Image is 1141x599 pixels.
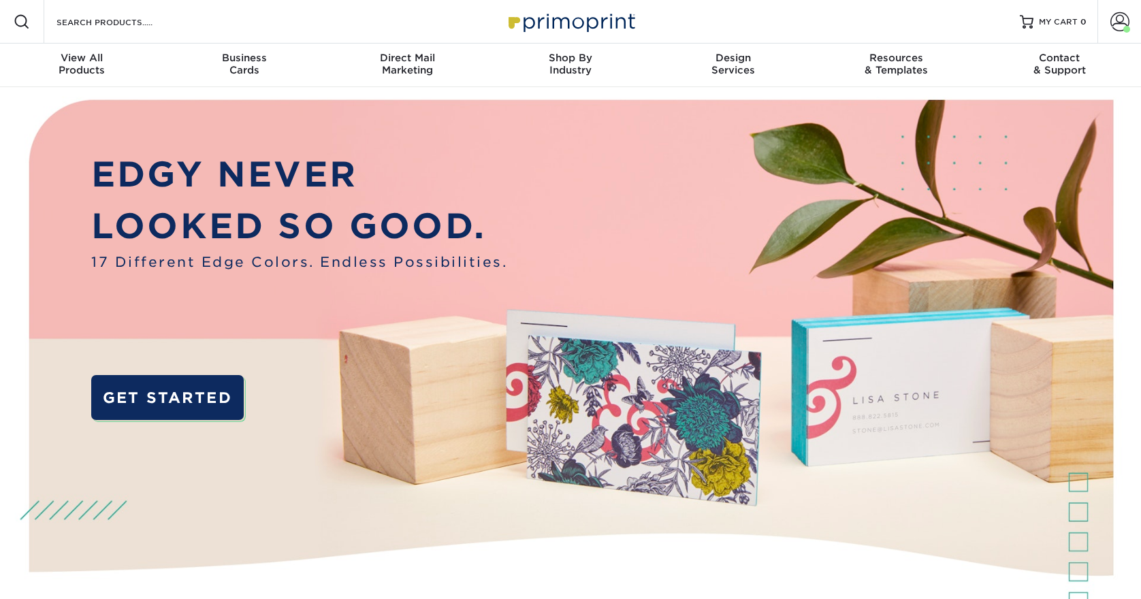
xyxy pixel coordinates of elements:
[91,149,507,200] p: EDGY NEVER
[489,44,652,87] a: Shop ByIndustry
[326,44,489,87] a: Direct MailMarketing
[489,52,652,64] span: Shop By
[91,201,507,252] p: LOOKED SO GOOD.
[326,52,489,76] div: Marketing
[1039,16,1078,28] span: MY CART
[489,52,652,76] div: Industry
[652,44,815,87] a: DesignServices
[1080,17,1087,27] span: 0
[163,52,325,76] div: Cards
[502,7,639,36] img: Primoprint
[55,14,188,30] input: SEARCH PRODUCTS.....
[163,44,325,87] a: BusinessCards
[815,52,978,64] span: Resources
[652,52,815,64] span: Design
[815,44,978,87] a: Resources& Templates
[163,52,325,64] span: Business
[978,52,1141,64] span: Contact
[652,52,815,76] div: Services
[91,375,243,420] a: GET STARTED
[326,52,489,64] span: Direct Mail
[978,52,1141,76] div: & Support
[815,52,978,76] div: & Templates
[978,44,1141,87] a: Contact& Support
[91,252,507,272] span: 17 Different Edge Colors. Endless Possibilities.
